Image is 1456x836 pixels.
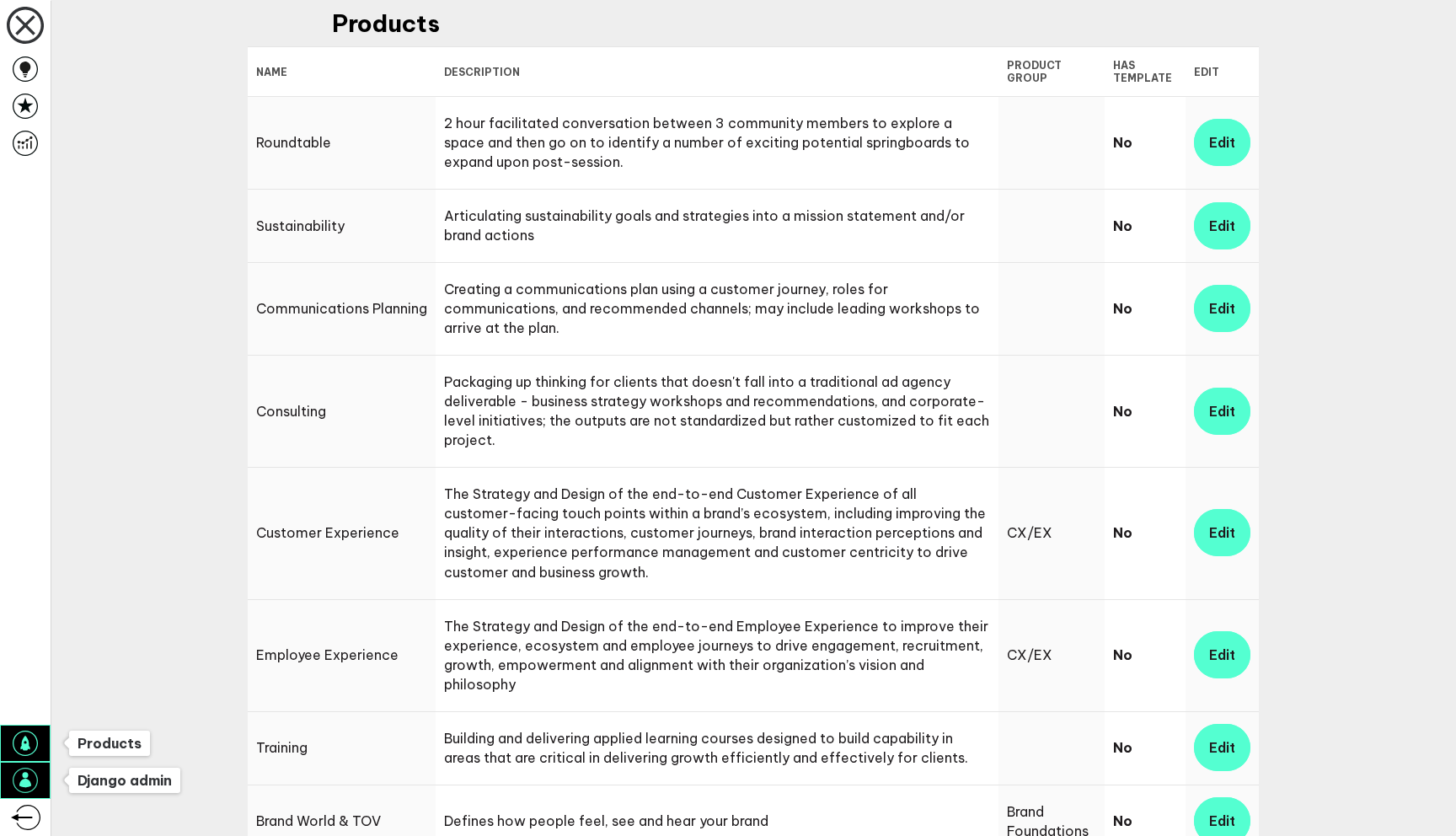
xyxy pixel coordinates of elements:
[436,96,998,189] td: 2 hour facilitated conversation between 3 community members to explore a space and then go on to ...
[436,189,998,262] td: Articulating sustainability goals and strategies into a mission statement and/or brand actions
[1209,812,1235,829] span: Edit
[248,711,436,785] td: Training
[1209,300,1235,317] span: Edit
[1113,524,1132,541] strong: No
[998,46,1105,96] th: Product group
[1194,119,1250,166] a: Edit
[1209,739,1235,756] span: Edit
[1209,403,1235,420] span: Edit
[436,355,998,467] td: Packaging up thinking for clients that doesn't fall into a traditional ad agency deliverable - bu...
[1194,509,1250,556] a: Edit
[1209,524,1235,541] span: Edit
[1113,739,1132,756] strong: No
[1113,217,1132,234] strong: No
[248,96,436,189] td: Roundtable
[1209,134,1235,151] span: Edit
[248,46,436,96] th: Name
[436,467,998,598] td: The Strategy and Design of the end-to-end Customer Experience of all customer-facing touch points...
[78,735,142,752] span: Products
[998,599,1105,711] td: CX/EX
[1194,631,1250,678] a: Edit
[248,599,436,711] td: Employee Experience
[248,467,436,598] td: Customer Experience
[1105,46,1186,96] th: Has template
[436,46,998,96] th: Description
[78,772,172,789] span: Django admin
[1113,134,1132,151] strong: No
[436,262,998,355] td: Creating a communications plan using a customer journey, roles for communications, and recommende...
[436,599,998,711] td: The Strategy and Design of the end-to-end Employee Experience to improve their experience, ecosys...
[332,8,1175,38] div: Products
[1194,724,1250,771] a: Edit
[1113,300,1132,317] strong: No
[248,262,436,355] td: Communications Planning
[1209,217,1235,234] span: Edit
[1113,646,1132,663] strong: No
[1186,46,1259,96] th: Edit
[1194,388,1250,435] a: Edit
[436,711,998,785] td: Building and delivering applied learning courses designed to build capability in areas that are c...
[998,467,1105,598] td: CX/EX
[1209,646,1235,663] span: Edit
[1194,285,1250,332] a: Edit
[1113,403,1132,420] strong: No
[1194,202,1250,249] a: Edit
[248,355,436,467] td: Consulting
[1113,812,1132,829] strong: No
[248,189,436,262] td: Sustainability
